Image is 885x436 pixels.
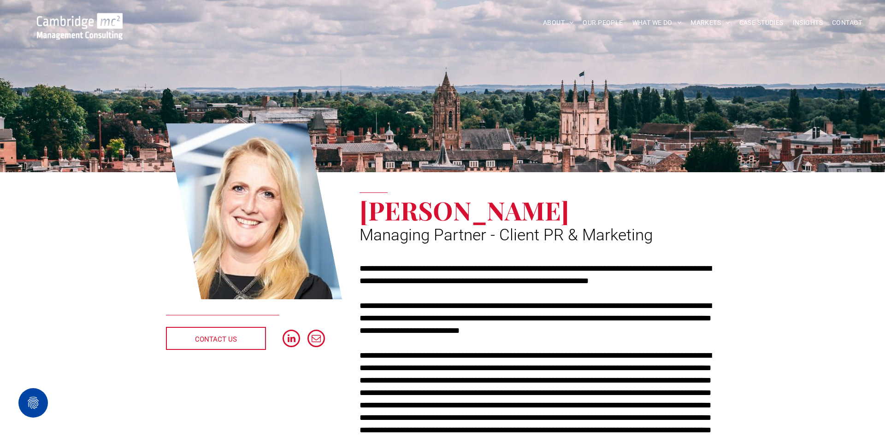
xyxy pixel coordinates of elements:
[166,327,266,350] a: CONTACT US
[578,16,627,30] a: OUR PEOPLE
[686,16,734,30] a: MARKETS
[283,330,300,349] a: linkedin
[307,330,325,349] a: email
[628,16,686,30] a: WHAT WE DO
[735,16,788,30] a: CASE STUDIES
[37,14,123,24] a: Your Business Transformed | Cambridge Management Consulting
[166,122,342,301] a: Faye Holland | Managing Partner - Client PR & Marketing
[195,328,237,351] span: CONTACT US
[538,16,578,30] a: ABOUT
[788,16,827,30] a: INSIGHTS
[360,193,569,227] span: [PERSON_NAME]
[37,13,123,40] img: Go to Homepage
[360,226,653,244] span: Managing Partner - Client PR & Marketing
[827,16,867,30] a: CONTACT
